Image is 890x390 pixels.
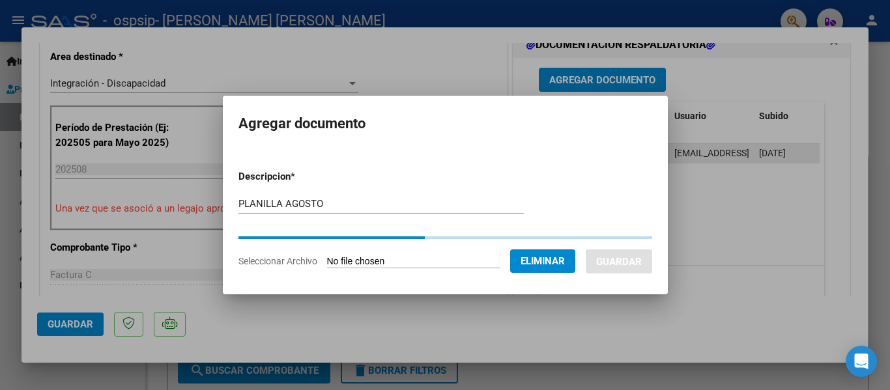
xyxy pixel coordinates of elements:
button: Guardar [586,249,652,273]
button: Eliminar [510,249,575,273]
h2: Agregar documento [238,111,652,136]
span: Eliminar [521,255,565,267]
span: Seleccionar Archivo [238,256,317,266]
p: Descripcion [238,169,363,184]
div: Open Intercom Messenger [846,346,877,377]
span: Guardar [596,256,642,268]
